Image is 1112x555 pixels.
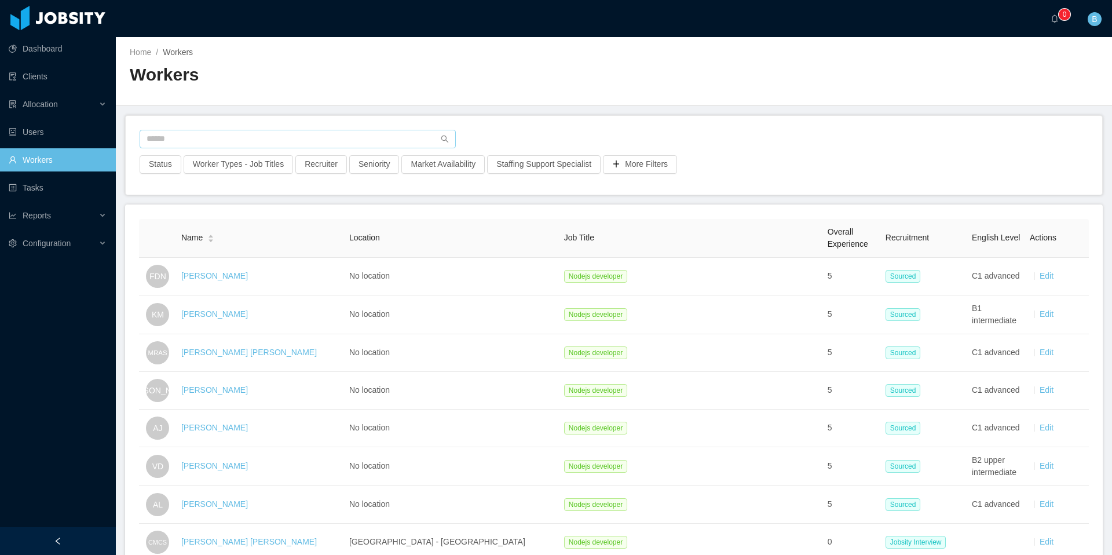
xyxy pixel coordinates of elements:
[130,63,614,87] h2: Workers
[23,239,71,248] span: Configuration
[823,447,881,486] td: 5
[208,238,214,241] i: icon: caret-down
[401,155,485,174] button: Market Availability
[886,346,921,359] span: Sourced
[967,410,1025,447] td: C1 advanced
[828,227,868,249] span: Overall Experience
[886,423,926,432] a: Sourced
[564,422,627,434] span: Nodejs developer
[1030,233,1056,242] span: Actions
[23,211,51,220] span: Reports
[886,537,951,546] a: Jobsity Interview
[208,233,214,237] i: icon: caret-up
[886,271,926,280] a: Sourced
[564,233,594,242] span: Job Title
[207,233,214,241] div: Sort
[603,155,677,174] button: icon: plusMore Filters
[1092,12,1097,26] span: B
[823,372,881,410] td: 5
[564,460,627,473] span: Nodejs developer
[156,48,158,57] span: /
[886,422,921,434] span: Sourced
[564,536,627,549] span: Nodejs developer
[1040,385,1054,395] a: Edit
[9,176,107,199] a: icon: profileTasks
[9,65,107,88] a: icon: auditClients
[823,410,881,447] td: 5
[148,343,167,362] span: MRAS
[886,460,921,473] span: Sourced
[564,498,627,511] span: Nodejs developer
[1040,461,1054,470] a: Edit
[152,303,164,326] span: KM
[886,384,921,397] span: Sourced
[972,233,1020,242] span: English Level
[152,455,163,478] span: VD
[9,37,107,60] a: icon: pie-chartDashboard
[181,309,248,319] a: [PERSON_NAME]
[163,48,193,57] span: Workers
[181,537,317,546] a: [PERSON_NAME] [PERSON_NAME]
[1040,499,1054,509] a: Edit
[125,379,191,402] span: [PERSON_NAME]
[967,258,1025,295] td: C1 advanced
[9,100,17,108] i: icon: solution
[295,155,347,174] button: Recruiter
[345,258,559,295] td: No location
[967,334,1025,372] td: C1 advanced
[823,258,881,295] td: 5
[1040,309,1054,319] a: Edit
[886,385,926,395] a: Sourced
[1040,348,1054,357] a: Edit
[564,308,627,321] span: Nodejs developer
[967,372,1025,410] td: C1 advanced
[1059,9,1070,20] sup: 0
[1040,537,1054,546] a: Edit
[149,265,166,288] span: FDN
[886,309,926,319] a: Sourced
[823,334,881,372] td: 5
[487,155,601,174] button: Staffing Support Specialist
[9,148,107,171] a: icon: userWorkers
[967,486,1025,524] td: C1 advanced
[181,423,248,432] a: [PERSON_NAME]
[886,233,929,242] span: Recruitment
[345,410,559,447] td: No location
[181,271,248,280] a: [PERSON_NAME]
[441,135,449,143] i: icon: search
[345,486,559,524] td: No location
[1040,271,1054,280] a: Edit
[181,348,317,357] a: [PERSON_NAME] [PERSON_NAME]
[1040,423,1054,432] a: Edit
[967,295,1025,334] td: B1 intermediate
[9,239,17,247] i: icon: setting
[886,498,921,511] span: Sourced
[345,334,559,372] td: No location
[153,493,163,516] span: AL
[9,121,107,144] a: icon: robotUsers
[345,447,559,486] td: No location
[184,155,293,174] button: Worker Types - Job Titles
[9,211,17,220] i: icon: line-chart
[886,461,926,470] a: Sourced
[345,295,559,334] td: No location
[564,384,627,397] span: Nodejs developer
[886,270,921,283] span: Sourced
[153,417,162,440] span: AJ
[823,486,881,524] td: 5
[349,155,399,174] button: Seniority
[23,100,58,109] span: Allocation
[967,447,1025,486] td: B2 upper intermediate
[345,372,559,410] td: No location
[564,346,627,359] span: Nodejs developer
[564,270,627,283] span: Nodejs developer
[140,155,181,174] button: Status
[886,499,926,509] a: Sourced
[1051,14,1059,23] i: icon: bell
[181,232,203,244] span: Name
[823,295,881,334] td: 5
[181,461,248,470] a: [PERSON_NAME]
[181,385,248,395] a: [PERSON_NAME]
[181,499,248,509] a: [PERSON_NAME]
[886,536,946,549] span: Jobsity Interview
